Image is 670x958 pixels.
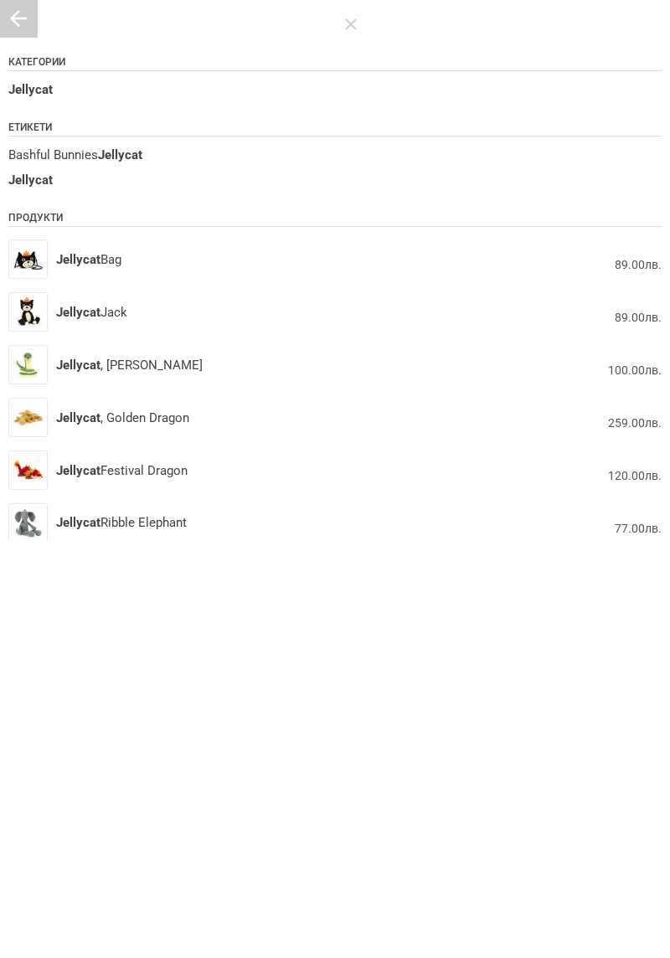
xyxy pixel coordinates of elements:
[615,310,662,325] span: 89.00
[8,148,662,162] span: Bashful Bunnies
[8,239,48,279] img: Jellycat Bag
[56,516,187,530] span: Ribble Elephant
[56,515,100,530] strong: Jellycat
[56,358,203,373] span: , [PERSON_NAME]
[56,253,121,267] span: Bag
[8,345,48,384] img: Jellycat, Cizi Snake
[645,416,662,430] span: лв.
[98,147,142,162] strong: Jellycat
[645,522,662,535] span: лв.
[56,305,100,320] strong: Jellycat
[645,469,662,482] span: лв.
[56,358,100,373] strong: Jellycat
[56,306,127,320] span: Jack
[8,292,48,332] img: Jellycat Jack
[56,252,100,267] strong: Jellycat
[608,415,662,430] span: 259.00
[608,468,662,483] span: 120.00
[8,451,48,490] img: Jellycat Festival Dragon
[8,82,53,97] strong: Jellycat
[645,258,662,271] span: лв.
[645,311,662,324] span: лв.
[56,464,188,478] span: Festival Dragon
[645,363,662,377] span: лв.
[56,410,100,425] strong: Jellycat
[608,363,662,378] span: 100.00
[56,463,100,478] strong: Jellycat
[615,257,662,272] span: 89.00
[8,173,53,188] strong: Jellycat
[8,503,48,543] img: Jellycat Ribble Elephant
[8,398,48,437] img: Jellycat, Golden Dragon
[56,411,189,425] span: , Golden Dragon
[615,521,662,536] span: 77.00
[38,5,163,43] input: ТЪРСЕНЕ...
